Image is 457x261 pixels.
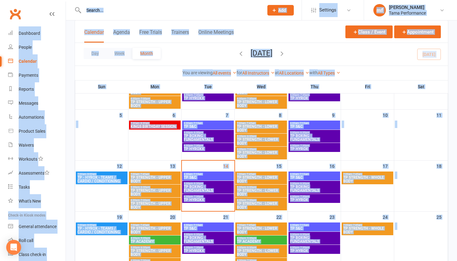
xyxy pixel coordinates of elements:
a: Tasks [8,180,66,194]
div: People [19,45,32,50]
a: Product Sales [8,124,66,138]
a: Messages [8,96,66,110]
div: Automations [19,115,44,120]
a: Clubworx [7,6,23,22]
div: General attendance [19,224,57,229]
div: Calendar [19,59,37,64]
div: Workouts [19,157,37,162]
a: Waivers [8,138,66,152]
a: General attendance kiosk mode [8,220,66,234]
div: Roll call [19,238,33,243]
a: Roll call [8,234,66,248]
div: Waivers [19,143,34,148]
div: Tasks [19,185,30,190]
div: Product Sales [19,129,45,134]
div: What's New [19,199,41,204]
a: Calendar [8,54,66,68]
div: Messages [19,101,38,106]
a: Automations [8,110,66,124]
a: People [8,40,66,54]
a: Workouts [8,152,66,166]
div: Dashboard [19,31,40,36]
a: What's New [8,194,66,208]
a: Dashboard [8,26,66,40]
div: Payments [19,73,38,78]
a: Payments [8,68,66,82]
div: Class check-in [19,252,46,257]
div: Reports [19,87,34,92]
div: Open Intercom Messenger [6,240,21,255]
div: Assessments [19,171,49,176]
a: Reports [8,82,66,96]
a: Assessments [8,166,66,180]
